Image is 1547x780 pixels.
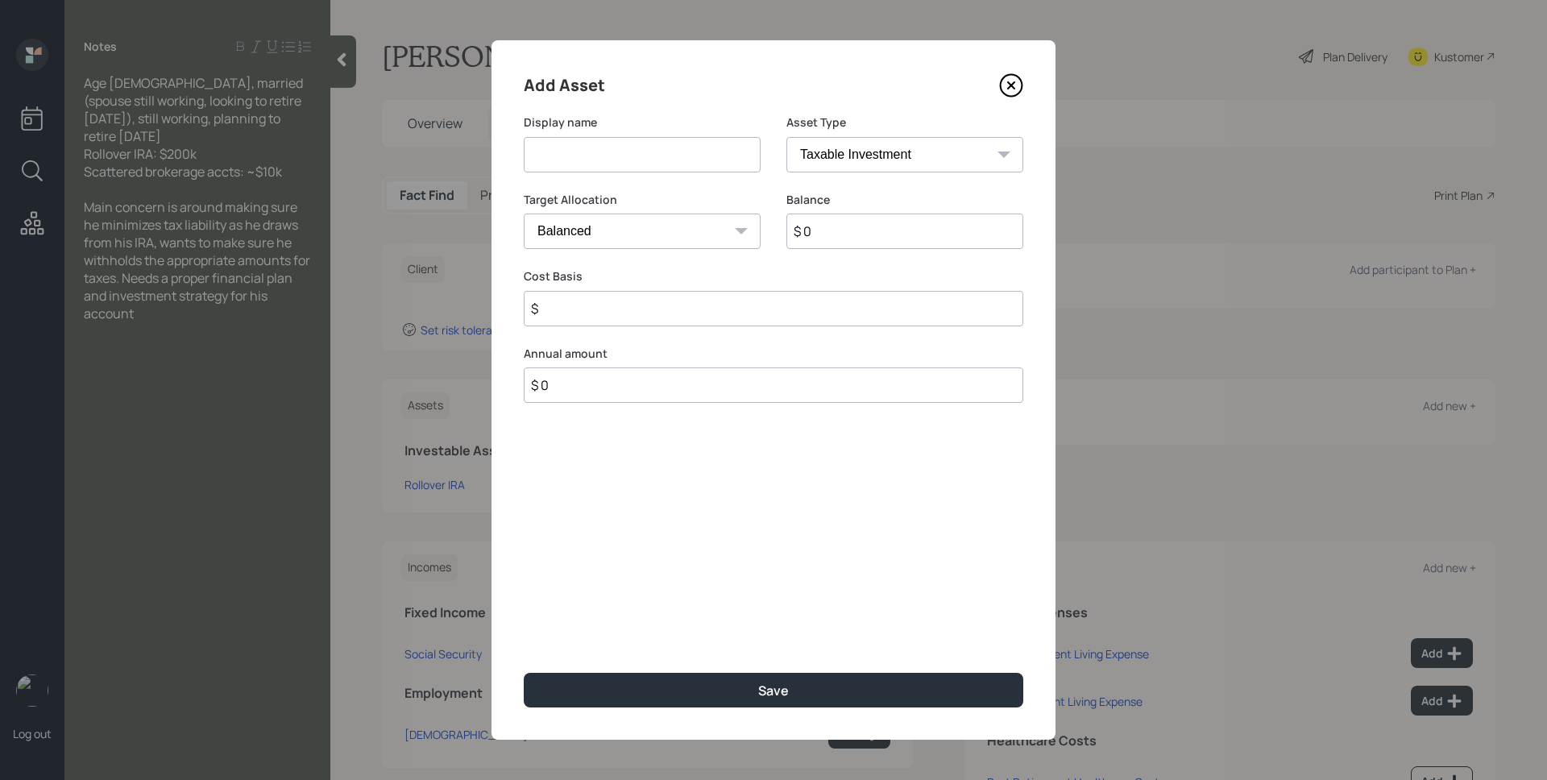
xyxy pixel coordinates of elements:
label: Balance [786,192,1023,208]
button: Save [524,673,1023,707]
label: Asset Type [786,114,1023,131]
label: Display name [524,114,761,131]
label: Target Allocation [524,192,761,208]
label: Cost Basis [524,268,1023,284]
div: Save [758,682,789,699]
h4: Add Asset [524,73,605,98]
label: Annual amount [524,346,1023,362]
